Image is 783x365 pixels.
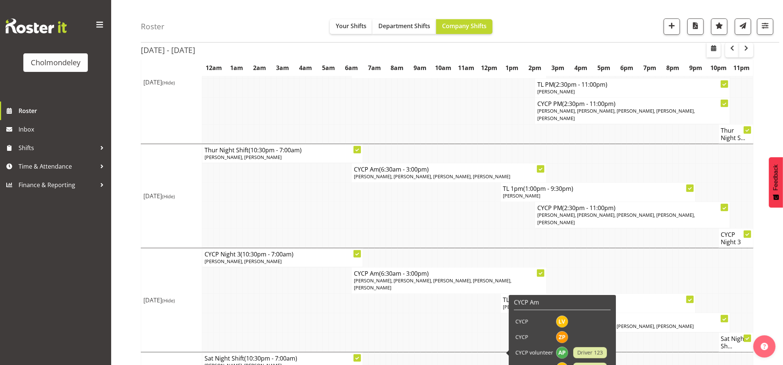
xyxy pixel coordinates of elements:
[141,22,165,31] h4: Roster
[503,296,693,303] h4: TL 1pm
[19,161,96,172] span: Time & Attendance
[436,19,492,34] button: Company Shifts
[514,329,555,345] td: CYCP
[19,124,107,135] span: Inbox
[455,59,478,76] th: 11am
[562,204,616,212] span: (2:30pm - 11:00pm)
[205,258,282,265] span: [PERSON_NAME], [PERSON_NAME]
[501,59,524,76] th: 1pm
[354,277,511,291] span: [PERSON_NAME], [PERSON_NAME], [PERSON_NAME], [PERSON_NAME], [PERSON_NAME]
[141,45,195,55] h2: [DATE] - [DATE]
[661,59,684,76] th: 8pm
[372,19,436,34] button: Department Shifts
[379,269,429,278] span: (6:30am - 3:00pm)
[577,349,603,357] span: Driver 123
[205,250,361,258] h4: CYCP Night 3
[769,157,783,208] button: Feedback - Show survey
[249,146,302,154] span: (10:30pm - 7:00am)
[664,19,680,35] button: Add a new shift
[240,250,293,258] span: (10:30pm - 7:00am)
[638,59,661,76] th: 7pm
[514,314,555,329] td: CYCP
[386,59,409,76] th: 8am
[202,59,225,76] th: 12am
[503,303,540,310] span: [PERSON_NAME]
[707,43,721,57] button: Select a specific date within the roster.
[432,59,455,76] th: 10am
[141,144,202,248] td: [DATE]
[593,59,616,76] th: 5pm
[162,79,175,86] span: (Hide)
[6,19,67,33] img: Rosterit website logo
[248,59,271,76] th: 2am
[442,22,487,30] span: Company Shifts
[687,19,704,35] button: Download a PDF of the roster according to the set date range.
[141,248,202,352] td: [DATE]
[19,142,96,153] span: Shifts
[225,59,248,76] th: 1am
[354,173,510,180] span: [PERSON_NAME], [PERSON_NAME], [PERSON_NAME], [PERSON_NAME]
[340,59,363,76] th: 6am
[721,127,751,142] h4: Thur Night S...
[205,146,361,154] h4: Thur Night Shift
[547,59,570,76] th: 3pm
[537,315,727,323] h4: CYCP PM
[141,20,202,144] td: [DATE]
[378,22,430,30] span: Department Shifts
[730,59,753,76] th: 11pm
[205,355,361,362] h4: Sat Night Shift
[354,166,544,173] h4: CYCP Am
[244,354,297,362] span: (10:30pm - 7:00am)
[503,192,540,199] span: [PERSON_NAME]
[721,231,751,246] h4: CYCP Night 3
[363,59,386,76] th: 7am
[616,59,638,76] th: 6pm
[556,331,568,343] img: zoe-palmer10907.jpg
[537,81,727,88] h4: TL PM
[336,22,366,30] span: Your Shifts
[478,59,501,76] th: 12pm
[514,299,611,306] h6: CYCP Am
[294,59,317,76] th: 4am
[503,185,693,192] h4: TL 1pm
[721,335,751,350] h4: Sat Night Sh...
[537,204,727,212] h4: CYCP PM
[524,59,547,76] th: 2pm
[523,185,573,193] span: (1:00pm - 9:30pm)
[379,165,429,173] span: (6:30am - 3:00pm)
[330,19,372,34] button: Your Shifts
[31,57,80,68] div: Cholmondeley
[271,59,294,76] th: 3am
[354,270,544,277] h4: CYCP Am
[562,100,616,108] span: (2:30pm - 11:00pm)
[761,343,768,350] img: help-xxl-2.png
[556,316,568,328] img: lynne-veal6958.jpg
[735,19,751,35] button: Send a list of all shifts for the selected filtered period to all rostered employees.
[162,193,175,200] span: (Hide)
[409,59,432,76] th: 9am
[711,19,727,35] button: Highlight an important date within the roster.
[684,59,707,76] th: 9pm
[757,19,773,35] button: Filter Shifts
[707,59,730,76] th: 10pm
[537,100,727,107] h4: CYCP PM
[537,212,695,225] span: [PERSON_NAME], [PERSON_NAME], [PERSON_NAME], [PERSON_NAME], [PERSON_NAME]
[570,59,593,76] th: 4pm
[537,107,695,121] span: [PERSON_NAME], [PERSON_NAME], [PERSON_NAME], [PERSON_NAME], [PERSON_NAME]
[537,88,575,95] span: [PERSON_NAME]
[19,179,96,190] span: Finance & Reporting
[554,80,607,89] span: (2:30pm - 11:00pm)
[773,165,779,190] span: Feedback
[317,59,340,76] th: 5am
[514,345,555,361] td: CYCP volunteer
[162,297,175,304] span: (Hide)
[556,347,568,359] img: amelie-paroll11627.jpg
[19,105,107,116] span: Roster
[205,154,282,160] span: [PERSON_NAME], [PERSON_NAME]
